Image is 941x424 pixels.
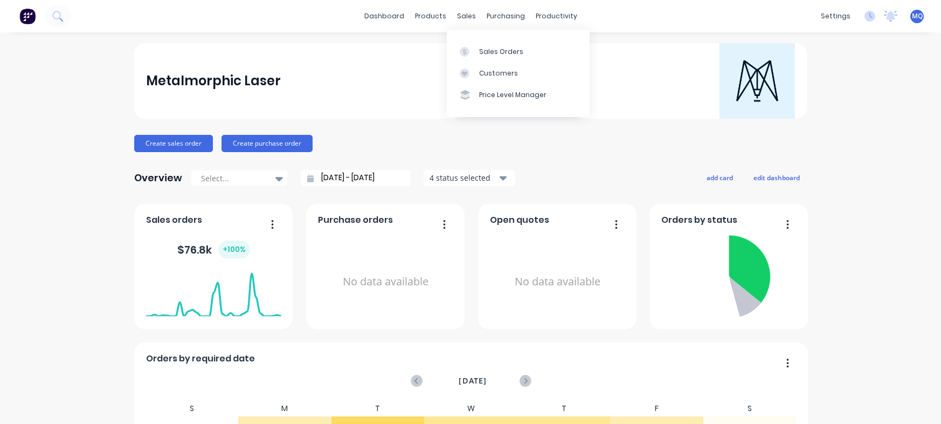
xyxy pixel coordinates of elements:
a: Price Level Manager [447,84,590,106]
span: Sales orders [146,214,202,227]
span: [DATE] [459,375,487,387]
div: purchasing [481,8,530,24]
div: productivity [530,8,583,24]
div: settings [815,8,856,24]
span: Purchase orders [318,214,393,227]
div: Price Level Manager [479,90,546,100]
div: W [424,401,517,416]
div: 4 status selected [430,172,497,183]
div: Overview [134,167,182,189]
span: MQ [912,11,923,21]
button: edit dashboard [746,170,807,184]
button: Create purchase order [222,135,313,152]
div: products [410,8,452,24]
button: Create sales order [134,135,213,152]
a: dashboard [359,8,410,24]
a: Sales Orders [447,40,590,62]
img: Metalmorphic Laser [719,43,795,119]
div: sales [452,8,481,24]
div: S [703,401,797,416]
img: Factory [19,8,36,24]
div: T [331,401,425,416]
div: Sales Orders [479,47,523,57]
div: T [517,401,611,416]
div: $ 76.8k [177,241,250,258]
a: Customers [447,63,590,84]
div: No data available [490,231,625,333]
span: Open quotes [490,214,549,227]
div: Customers [479,69,518,78]
div: No data available [318,231,453,333]
div: S [146,401,239,416]
div: Metalmorphic Laser [146,70,281,92]
div: + 100 % [218,241,250,258]
button: add card [700,170,740,184]
button: 4 status selected [424,170,515,186]
div: M [238,401,331,416]
span: Orders by status [661,214,737,227]
div: F [610,401,703,416]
